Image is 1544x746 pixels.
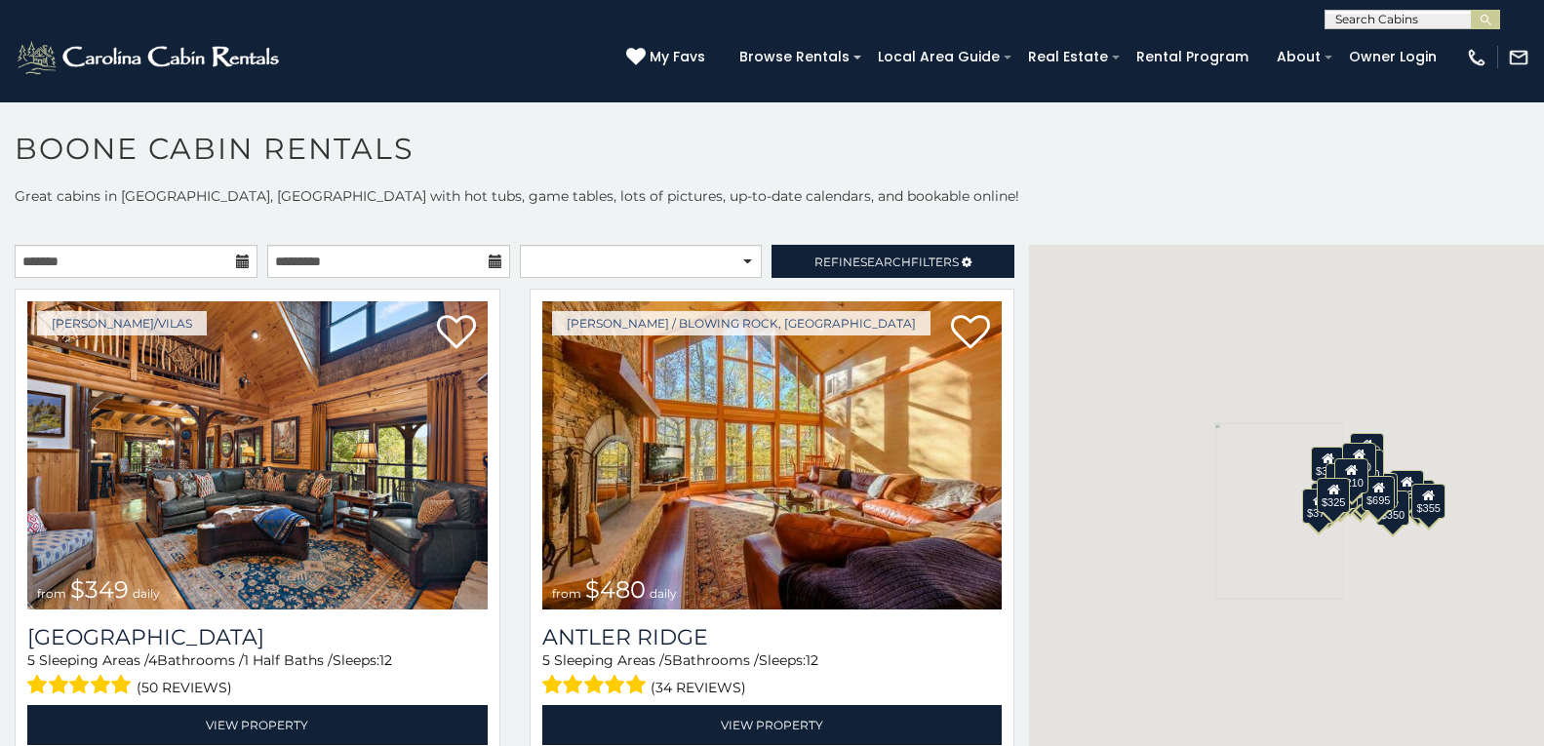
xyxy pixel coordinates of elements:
[1018,42,1118,72] a: Real Estate
[244,651,333,669] span: 1 Half Baths /
[585,575,646,604] span: $480
[1344,476,1377,511] div: $315
[379,651,392,669] span: 12
[148,651,157,669] span: 4
[1351,432,1384,467] div: $525
[133,586,160,601] span: daily
[27,705,488,745] a: View Property
[1342,442,1375,477] div: $320
[1317,477,1350,512] div: $325
[650,586,677,601] span: daily
[542,301,1003,609] a: from $480 daily
[542,651,550,669] span: 5
[1334,458,1367,493] div: $210
[27,650,488,700] div: Sleeping Areas / Bathrooms / Sleeps:
[1267,42,1330,72] a: About
[951,313,990,354] a: Add to favorites
[1508,47,1529,68] img: mail-regular-white.png
[1466,47,1487,68] img: phone-regular-white.png
[552,586,581,601] span: from
[15,38,285,77] img: White-1-2.png
[542,705,1003,745] a: View Property
[1302,488,1335,523] div: $375
[27,301,488,609] a: from $349 daily
[651,675,746,700] span: (34 reviews)
[552,311,930,335] a: [PERSON_NAME] / Blowing Rock, [GEOGRAPHIC_DATA]
[27,301,488,609] img: 1714398500_thumbnail.jpeg
[542,624,1003,650] a: Antler Ridge
[626,47,710,68] a: My Favs
[772,245,1014,278] a: RefineSearchFilters
[437,313,476,354] a: Add to favorites
[70,575,129,604] span: $349
[1376,491,1409,526] div: $350
[860,255,911,269] span: Search
[730,42,859,72] a: Browse Rentals
[806,651,818,669] span: 12
[1390,470,1423,505] div: $930
[37,586,66,601] span: from
[1127,42,1258,72] a: Rental Program
[27,651,35,669] span: 5
[814,255,959,269] span: Refine Filters
[1311,446,1344,481] div: $305
[868,42,1010,72] a: Local Area Guide
[27,624,488,650] a: [GEOGRAPHIC_DATA]
[1362,476,1395,511] div: $695
[27,624,488,650] h3: Diamond Creek Lodge
[137,675,232,700] span: (50 reviews)
[542,301,1003,609] img: 1714397585_thumbnail.jpeg
[664,651,672,669] span: 5
[1412,484,1445,519] div: $355
[37,311,207,335] a: [PERSON_NAME]/Vilas
[542,650,1003,700] div: Sleeping Areas / Bathrooms / Sleeps:
[650,47,705,67] span: My Favs
[1339,42,1446,72] a: Owner Login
